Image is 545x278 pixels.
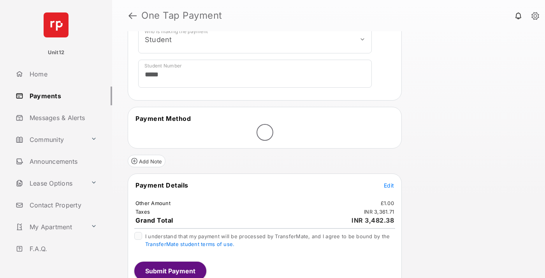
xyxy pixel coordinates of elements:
a: Contact Property [12,196,112,214]
a: Community [12,130,88,149]
a: Payments [12,87,112,105]
span: Payment Details [135,181,188,189]
p: Unit12 [48,49,65,57]
a: Messages & Alerts [12,108,112,127]
td: £1.00 [380,200,394,207]
td: Taxes [135,208,150,215]
td: INR 3,361.71 [364,208,394,215]
button: Edit [384,181,394,189]
a: My Apartment [12,218,88,236]
a: Home [12,65,112,83]
span: I understand that my payment will be processed by TransferMate, and I agree to be bound by the [145,233,390,247]
a: Lease Options [12,174,88,193]
strong: One Tap Payment [141,11,222,20]
span: INR 3,482.38 [352,216,394,224]
a: TransferMate student terms of use. [145,241,234,247]
img: svg+xml;base64,PHN2ZyB4bWxucz0iaHR0cDovL3d3dy53My5vcmcvMjAwMC9zdmciIHdpZHRoPSI2NCIgaGVpZ2h0PSI2NC... [44,12,69,37]
span: Edit [384,182,394,189]
span: Payment Method [135,115,191,122]
a: Announcements [12,152,112,171]
td: Other Amount [135,200,171,207]
span: Grand Total [135,216,173,224]
button: Add Note [128,155,165,167]
a: F.A.Q. [12,239,112,258]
